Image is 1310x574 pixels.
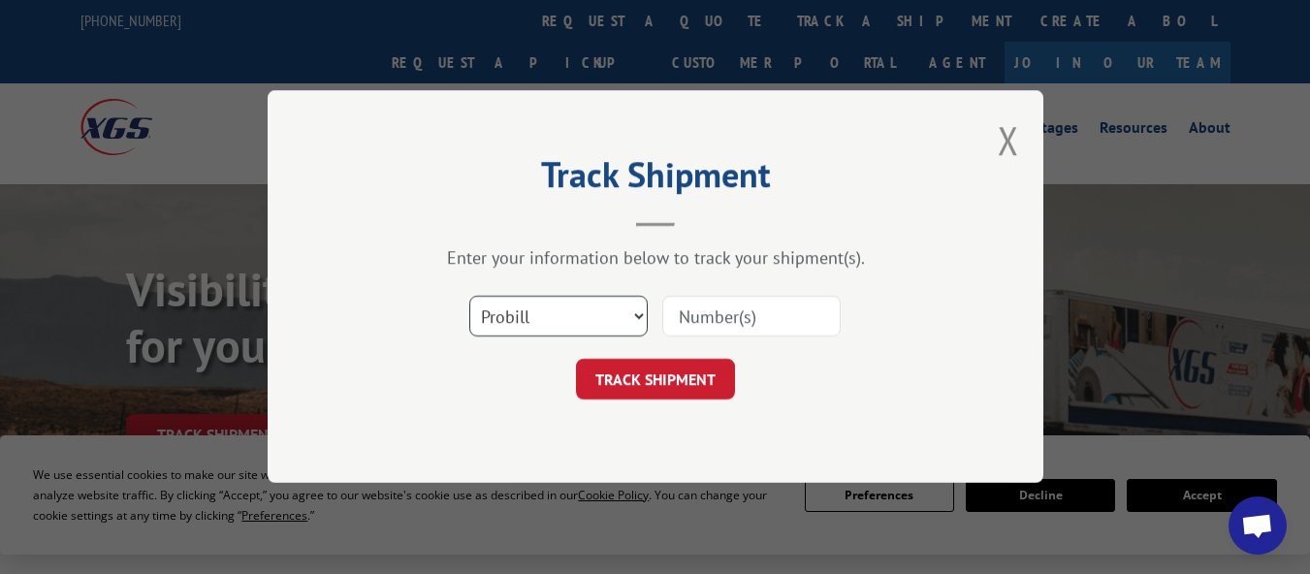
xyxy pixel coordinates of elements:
button: TRACK SHIPMENT [576,360,735,400]
div: Enter your information below to track your shipment(s). [365,247,946,270]
input: Number(s) [662,297,841,337]
div: Open chat [1229,496,1287,555]
button: Close modal [998,114,1019,166]
h2: Track Shipment [365,161,946,198]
